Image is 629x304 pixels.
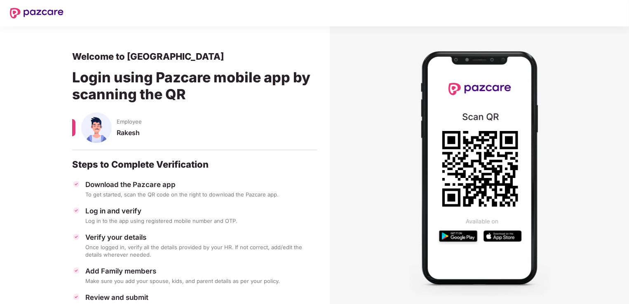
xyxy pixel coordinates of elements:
div: Review and submit [85,293,317,302]
div: Make sure you add your spouse, kids, and parent details as per your policy. [85,277,317,285]
img: svg+xml;base64,PHN2ZyBpZD0iVGljay0zMngzMiIgeG1sbnM9Imh0dHA6Ly93d3cudzMub3JnLzIwMDAvc3ZnIiB3aWR0aD... [72,233,80,241]
div: Welcome to [GEOGRAPHIC_DATA] [72,51,317,62]
img: svg+xml;base64,PHN2ZyBpZD0iVGljay0zMngzMiIgeG1sbnM9Imh0dHA6Ly93d3cudzMub3JnLzIwMDAvc3ZnIiB3aWR0aD... [72,206,80,215]
span: Employee [117,118,142,125]
img: svg+xml;base64,PHN2ZyBpZD0iVGljay0zMngzMiIgeG1sbnM9Imh0dHA6Ly93d3cudzMub3JnLzIwMDAvc3ZnIiB3aWR0aD... [72,180,80,188]
img: New Pazcare Logo [10,8,63,19]
img: svg+xml;base64,PHN2ZyBpZD0iU3BvdXNlX01hbGUiIHhtbG5zPSJodHRwOi8vd3d3LnczLm9yZy8yMDAwL3N2ZyIgeG1sbn... [81,112,112,143]
div: Login using Pazcare mobile app by scanning the QR [72,62,317,112]
div: Once logged in, verify all the details provided by your HR. If not correct, add/edit the details ... [85,243,317,258]
div: To get started, scan the QR code on the right to download the Pazcare app. [85,191,317,198]
div: Add Family members [85,267,317,276]
div: Verify your details [85,233,317,242]
img: svg+xml;base64,PHN2ZyBpZD0iVGljay0zMngzMiIgeG1sbnM9Imh0dHA6Ly93d3cudzMub3JnLzIwMDAvc3ZnIiB3aWR0aD... [72,293,80,301]
div: Log in to the app using registered mobile number and OTP. [85,217,317,224]
div: Download the Pazcare app [85,180,317,189]
img: Mobile [409,40,549,296]
div: Steps to Complete Verification [72,159,317,170]
div: Rakesh [117,129,317,145]
div: Log in and verify [85,206,317,215]
img: svg+xml;base64,PHN2ZyBpZD0iVGljay0zMngzMiIgeG1sbnM9Imh0dHA6Ly93d3cudzMub3JnLzIwMDAvc3ZnIiB3aWR0aD... [72,267,80,275]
